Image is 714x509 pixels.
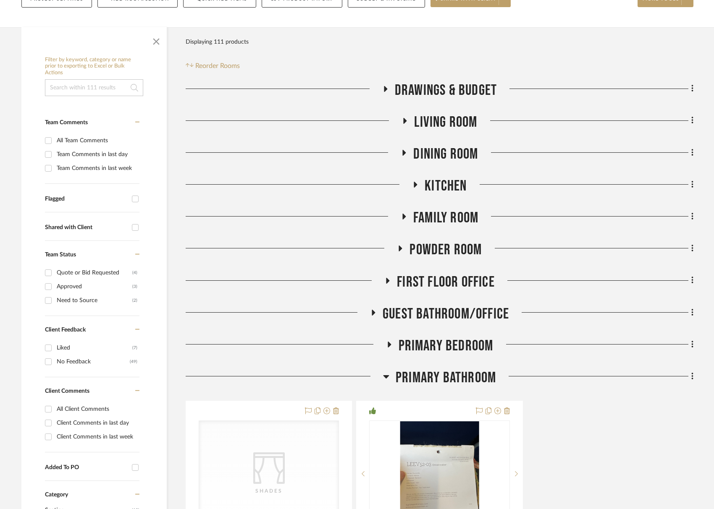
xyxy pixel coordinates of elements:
[399,337,493,355] span: Primary Bedroom
[413,209,478,227] span: Family Room
[57,355,130,368] div: No Feedback
[414,113,477,131] span: Living Room
[45,120,88,125] span: Team Comments
[383,305,509,323] span: Guest Bathroom/Office
[57,148,137,161] div: Team Comments in last day
[45,79,143,96] input: Search within 111 results
[413,145,478,163] span: Dining Room
[148,31,165,48] button: Close
[57,430,137,444] div: Client Comments in last week
[45,252,76,258] span: Team Status
[57,266,132,279] div: Quote or Bid Requested
[45,388,89,394] span: Client Comments
[132,341,137,355] div: (7)
[57,341,132,355] div: Liked
[57,162,137,175] div: Team Comments in last week
[195,61,240,71] span: Reorder Rooms
[45,327,86,333] span: Client Feedback
[409,241,482,259] span: Powder Room
[397,273,495,291] span: First Floor Office
[57,294,132,307] div: Need to Source
[425,177,467,195] span: Kitchen
[186,61,240,71] button: Reorder Rooms
[57,402,137,416] div: All Client Comments
[45,224,128,231] div: Shared with Client
[395,81,497,99] span: Drawings & Budget
[396,369,496,387] span: Primary Bathroom
[57,416,137,430] div: Client Comments in last day
[130,355,137,368] div: (49)
[45,464,128,471] div: Added To PO
[45,57,143,76] h6: Filter by keyword, category or name prior to exporting to Excel or Bulk Actions
[132,266,137,279] div: (4)
[45,196,128,203] div: Flagged
[45,491,68,499] span: Category
[186,34,249,50] div: Displaying 111 products
[132,294,137,307] div: (2)
[57,134,137,147] div: All Team Comments
[227,487,311,495] div: Shades
[57,280,132,293] div: Approved
[132,280,137,293] div: (3)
